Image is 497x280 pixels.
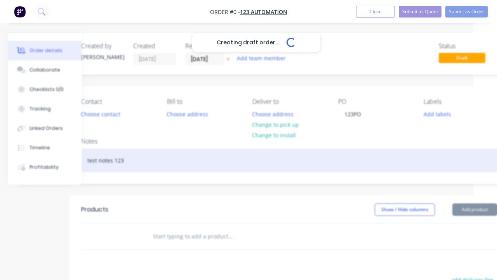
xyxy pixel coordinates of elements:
[14,6,26,17] img: Factory
[240,8,287,16] a: 123 Automation
[210,8,240,16] span: Order #0 -
[356,6,395,17] button: Close
[399,6,441,17] button: Submit as Quote
[445,6,488,17] button: Submit as Order
[192,33,320,52] div: Creating draft order...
